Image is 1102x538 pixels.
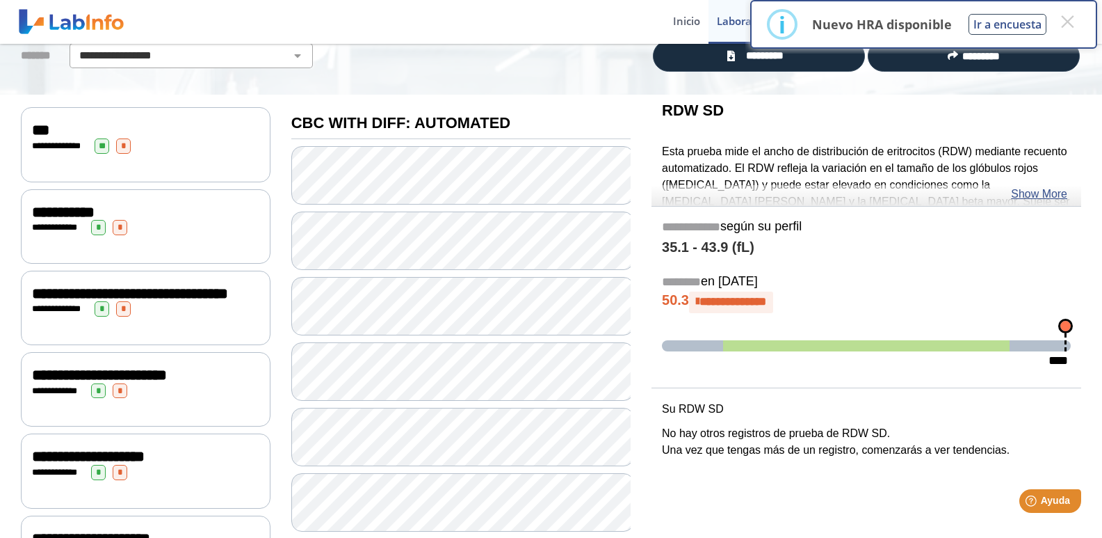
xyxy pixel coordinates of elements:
[662,274,1071,290] h5: en [DATE]
[662,102,724,119] b: RDW SD
[969,14,1046,35] button: Ir a encuesta
[291,114,510,132] b: CBC WITH DIFF: AUTOMATED
[1055,9,1080,34] button: Close this dialog
[812,16,952,33] p: Nuevo HRA disponible
[1011,186,1067,203] a: Show More
[662,425,1071,459] p: No hay otros registros de prueba de RDW SD. Una vez que tengas más de un registro, comenzarás a v...
[662,143,1071,244] p: Esta prueba mide el ancho de distribución de eritrocitos (RDW) mediante recuento automatizado. El...
[779,12,786,37] div: i
[978,484,1087,523] iframe: Help widget launcher
[662,401,1071,418] p: Su RDW SD
[662,219,1071,235] h5: según su perfil
[662,239,1071,256] h4: 35.1 - 43.9 (fL)
[662,292,1071,312] h4: 50.3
